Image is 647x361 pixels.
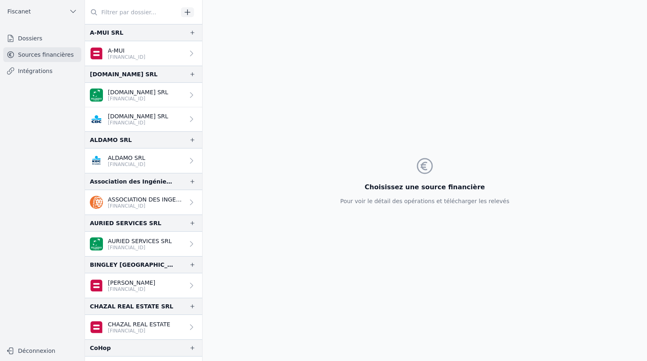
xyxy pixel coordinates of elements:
[108,320,170,328] p: CHAZAL REAL ESTATE
[108,279,155,287] p: [PERSON_NAME]
[90,89,103,102] img: BNP_BE_BUSINESS_GEBABEBB.png
[90,196,103,209] img: ing.png
[108,95,168,102] p: [FINANCIAL_ID]
[85,273,202,298] a: [PERSON_NAME] [FINANCIAL_ID]
[340,182,509,192] h3: Choisissez une source financière
[3,47,81,62] a: Sources financières
[85,232,202,256] a: AURIED SERVICES SRL [FINANCIAL_ID]
[90,321,103,334] img: belfius.png
[3,344,81,357] button: Déconnexion
[90,301,173,311] div: CHAZAL REAL ESTATE SRL
[90,113,103,126] img: CBC_CREGBEBB.png
[108,120,168,126] p: [FINANCIAL_ID]
[3,64,81,78] a: Intégrations
[85,148,202,173] a: ALDAMO SRL [FINANCIAL_ID]
[3,5,81,18] button: Fiscanet
[7,7,31,16] span: Fiscanet
[90,154,103,167] img: KBC_BRUSSELS_KREDBEBB.png
[90,28,123,38] div: A-MUI SRL
[108,88,168,96] p: [DOMAIN_NAME] SRL
[90,69,158,79] div: [DOMAIN_NAME] SRL
[85,83,202,107] a: [DOMAIN_NAME] SRL [FINANCIAL_ID]
[85,315,202,339] a: CHAZAL REAL ESTATE [FINANCIAL_ID]
[108,54,145,60] p: [FINANCIAL_ID]
[90,177,176,186] div: Association des Ingénieurs Civils Sortis de l'Université [DEMOGRAPHIC_DATA] de Louvain-Vereniging...
[90,135,132,145] div: ALDAMO SRL
[90,343,111,353] div: CoHop
[90,237,103,250] img: BNP_BE_BUSINESS_GEBABEBB.png
[85,190,202,215] a: ASSOCIATION DES INGENIEURS CIVIL ASBL A.I.L.V. [FINANCIAL_ID]
[108,154,145,162] p: ALDAMO SRL
[90,47,103,60] img: belfius.png
[340,197,509,205] p: Pour voir le détail des opérations et télécharger les relevés
[108,237,172,245] p: AURIED SERVICES SRL
[3,31,81,46] a: Dossiers
[85,107,202,131] a: [DOMAIN_NAME] SRL [FINANCIAL_ID]
[108,244,172,251] p: [FINANCIAL_ID]
[90,279,103,292] img: belfius-1.png
[108,195,184,204] p: ASSOCIATION DES INGENIEURS CIVIL ASBL A.I.L.V.
[108,286,155,292] p: [FINANCIAL_ID]
[85,5,178,20] input: Filtrer par dossier...
[90,218,161,228] div: AURIED SERVICES SRL
[108,112,168,120] p: [DOMAIN_NAME] SRL
[108,47,145,55] p: A-MUI
[108,203,184,209] p: [FINANCIAL_ID]
[108,328,170,334] p: [FINANCIAL_ID]
[108,161,145,168] p: [FINANCIAL_ID]
[85,41,202,66] a: A-MUI [FINANCIAL_ID]
[90,260,176,270] div: BINGLEY [GEOGRAPHIC_DATA] SRL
